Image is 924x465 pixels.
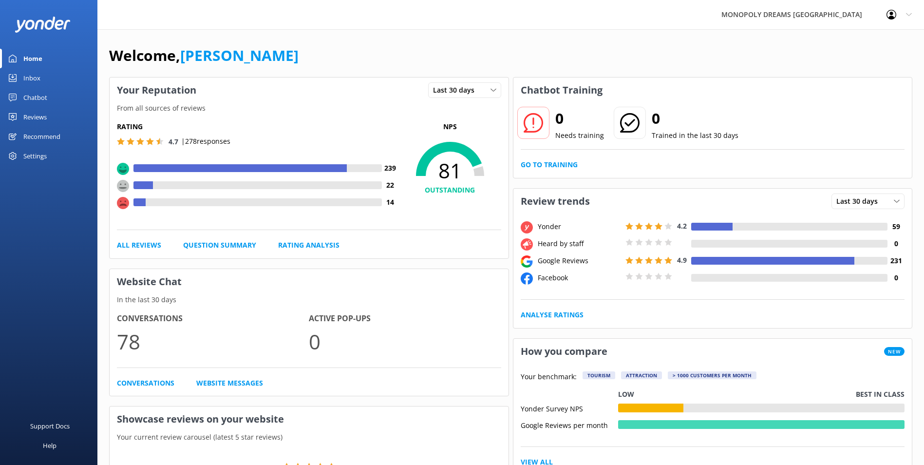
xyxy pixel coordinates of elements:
[884,347,905,356] span: New
[521,420,618,429] div: Google Reviews per month
[382,197,399,208] h4: 14
[15,17,71,33] img: yonder-white-logo.png
[521,371,577,383] p: Your benchmark:
[668,371,756,379] div: > 1000 customers per month
[110,269,509,294] h3: Website Chat
[110,432,509,443] p: Your current review carousel (latest 5 star reviews)
[117,312,309,325] h4: Conversations
[652,107,738,130] h2: 0
[535,255,623,266] div: Google Reviews
[652,130,738,141] p: Trained in the last 30 days
[887,221,905,232] h4: 59
[23,88,47,107] div: Chatbot
[856,389,905,400] p: Best in class
[535,272,623,283] div: Facebook
[309,325,501,358] p: 0
[196,378,263,388] a: Website Messages
[618,389,634,400] p: Low
[23,127,60,146] div: Recommend
[677,221,687,231] span: 4.2
[621,371,662,379] div: Attraction
[30,416,70,436] div: Support Docs
[513,77,610,103] h3: Chatbot Training
[43,436,57,455] div: Help
[521,404,618,412] div: Yonder Survey NPS
[677,255,687,265] span: 4.9
[399,185,501,195] h4: OUTSTANDING
[887,255,905,266] h4: 231
[555,107,604,130] h2: 0
[887,272,905,283] h4: 0
[433,85,480,96] span: Last 30 days
[513,189,597,214] h3: Review trends
[278,240,339,251] a: Rating Analysis
[535,238,623,249] div: Heard by staff
[181,136,230,147] p: | 278 responses
[382,180,399,191] h4: 22
[110,407,509,432] h3: Showcase reviews on your website
[117,378,174,388] a: Conversations
[309,312,501,325] h4: Active Pop-ups
[110,103,509,114] p: From all sources of reviews
[110,294,509,305] p: In the last 30 days
[887,238,905,249] h4: 0
[836,196,884,207] span: Last 30 days
[399,121,501,132] p: NPS
[513,339,615,364] h3: How you compare
[117,121,399,132] h5: Rating
[169,137,178,146] span: 4.7
[399,158,501,183] span: 81
[117,325,309,358] p: 78
[109,44,299,67] h1: Welcome,
[583,371,615,379] div: Tourism
[23,68,40,88] div: Inbox
[180,45,299,65] a: [PERSON_NAME]
[23,49,42,68] div: Home
[23,146,47,166] div: Settings
[535,221,623,232] div: Yonder
[23,107,47,127] div: Reviews
[117,240,161,251] a: All Reviews
[521,310,584,320] a: Analyse Ratings
[183,240,256,251] a: Question Summary
[110,77,204,103] h3: Your Reputation
[555,130,604,141] p: Needs training
[521,159,578,170] a: Go to Training
[382,163,399,174] h4: 239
